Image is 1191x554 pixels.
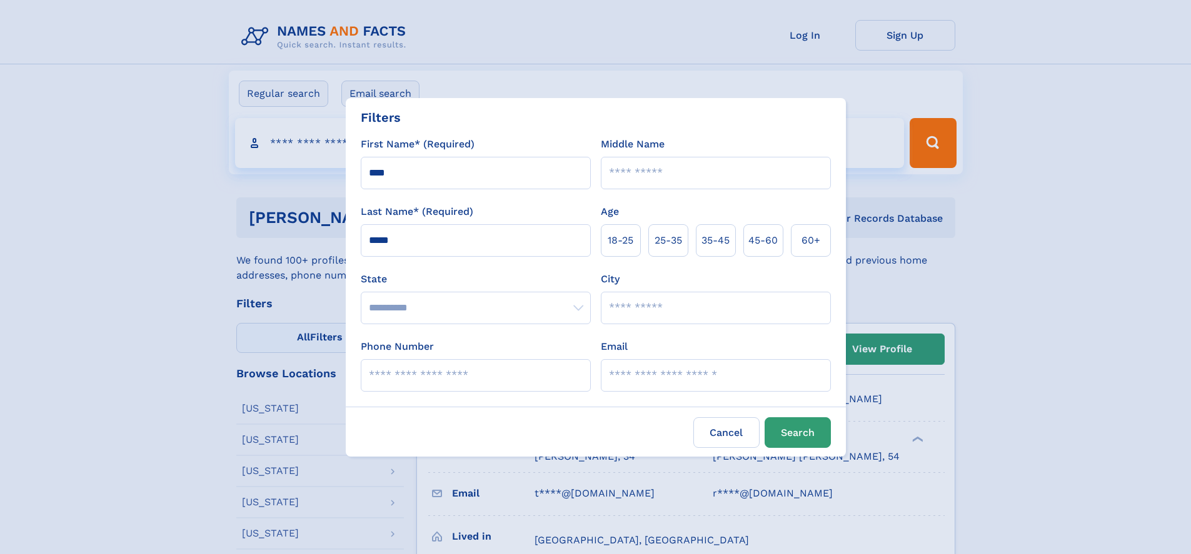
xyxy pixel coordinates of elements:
[601,272,620,287] label: City
[361,137,475,152] label: First Name* (Required)
[361,108,401,127] div: Filters
[802,233,820,248] span: 60+
[693,417,760,448] label: Cancel
[601,204,619,219] label: Age
[601,137,665,152] label: Middle Name
[655,233,682,248] span: 25‑35
[361,272,591,287] label: State
[361,204,473,219] label: Last Name* (Required)
[361,339,434,354] label: Phone Number
[601,339,628,354] label: Email
[701,233,730,248] span: 35‑45
[608,233,633,248] span: 18‑25
[765,417,831,448] button: Search
[748,233,778,248] span: 45‑60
